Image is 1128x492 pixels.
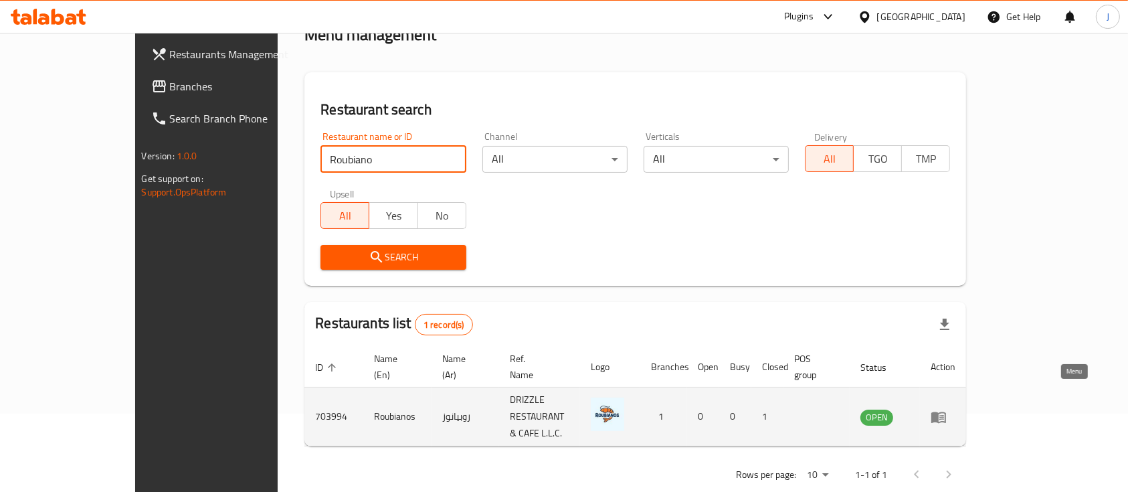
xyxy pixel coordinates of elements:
[432,388,499,446] td: روبيانوز
[170,46,313,62] span: Restaurants Management
[805,145,854,172] button: All
[736,467,796,483] p: Rows per page:
[170,78,313,94] span: Branches
[860,359,904,376] span: Status
[859,149,897,169] span: TGO
[326,206,364,226] span: All
[751,388,783,446] td: 1
[442,351,483,383] span: Name (Ar)
[330,189,355,198] label: Upsell
[482,146,628,173] div: All
[920,347,966,388] th: Action
[415,314,473,335] div: Total records count
[687,347,719,388] th: Open
[304,347,966,446] table: enhanced table
[320,245,466,270] button: Search
[794,351,834,383] span: POS group
[719,388,751,446] td: 0
[499,388,580,446] td: DRIZZLE RESTAURANT & CAFE L.L.C.
[860,410,893,425] span: OPEN
[142,147,175,165] span: Version:
[315,359,341,376] span: ID
[304,24,436,46] h2: Menu management
[320,202,369,229] button: All
[369,202,417,229] button: Yes
[644,146,789,173] div: All
[687,388,719,446] td: 0
[320,100,950,120] h2: Restaurant search
[374,351,415,383] span: Name (En)
[719,347,751,388] th: Busy
[877,9,965,24] div: [GEOGRAPHIC_DATA]
[415,319,472,331] span: 1 record(s)
[901,145,950,172] button: TMP
[591,398,624,431] img: Roubianos
[140,38,324,70] a: Restaurants Management
[510,351,564,383] span: Ref. Name
[331,249,455,266] span: Search
[363,388,432,446] td: Roubianos
[375,206,412,226] span: Yes
[580,347,640,388] th: Logo
[811,149,848,169] span: All
[315,313,472,335] h2: Restaurants list
[640,388,687,446] td: 1
[142,183,227,201] a: Support.OpsPlatform
[907,149,945,169] span: TMP
[751,347,783,388] th: Closed
[1107,9,1109,24] span: J
[784,9,814,25] div: Plugins
[142,170,203,187] span: Get support on:
[170,110,313,127] span: Search Branch Phone
[320,146,466,173] input: Search for restaurant name or ID..
[140,70,324,102] a: Branches
[424,206,461,226] span: No
[929,309,961,341] div: Export file
[417,202,466,229] button: No
[853,145,902,172] button: TGO
[140,102,324,135] a: Search Branch Phone
[855,467,887,483] p: 1-1 of 1
[802,465,834,485] div: Rows per page:
[304,388,363,446] td: 703994
[640,347,687,388] th: Branches
[814,132,848,141] label: Delivery
[177,147,197,165] span: 1.0.0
